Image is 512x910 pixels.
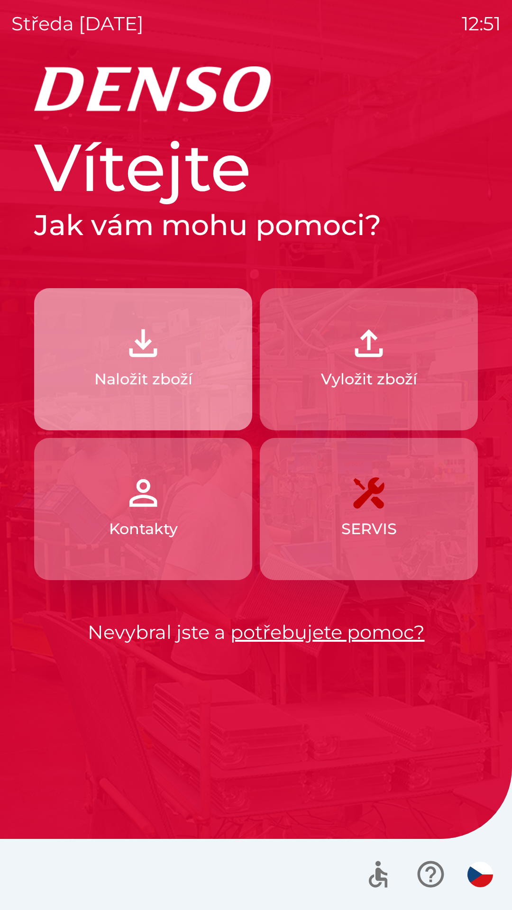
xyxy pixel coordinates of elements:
[462,9,501,38] p: 12:51
[467,862,493,887] img: cs flag
[321,368,417,391] p: Vyložit zboží
[341,518,397,540] p: SERVIS
[260,438,478,580] button: SERVIS
[348,322,390,364] img: 2fb22d7f-6f53-46d3-a092-ee91fce06e5d.png
[34,288,252,430] button: Naložit zboží
[109,518,178,540] p: Kontakty
[122,472,164,514] img: 072f4d46-cdf8-44b2-b931-d189da1a2739.png
[122,322,164,364] img: 918cc13a-b407-47b8-8082-7d4a57a89498.png
[230,620,425,644] a: potřebujete pomoc?
[11,9,144,38] p: středa [DATE]
[34,438,252,580] button: Kontakty
[94,368,192,391] p: Naložit zboží
[34,127,478,208] h1: Vítejte
[260,288,478,430] button: Vyložit zboží
[34,618,478,646] p: Nevybral jste a
[34,208,478,243] h2: Jak vám mohu pomoci?
[348,472,390,514] img: 7408382d-57dc-4d4c-ad5a-dca8f73b6e74.png
[34,66,478,112] img: Logo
